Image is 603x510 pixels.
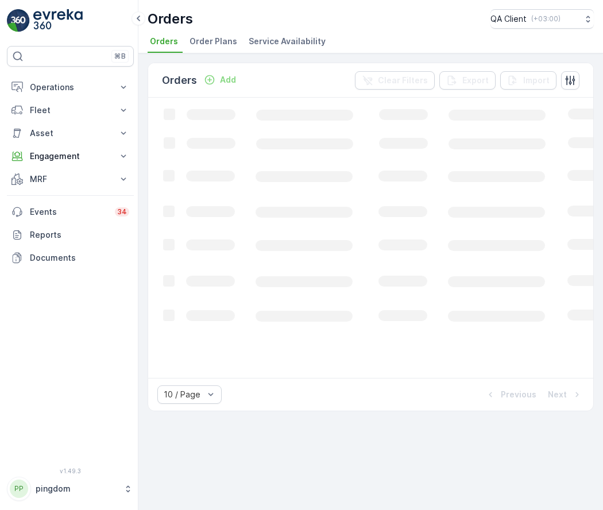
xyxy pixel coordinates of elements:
[7,246,134,269] a: Documents
[7,223,134,246] a: Reports
[548,389,567,400] p: Next
[30,82,111,93] p: Operations
[531,14,561,24] p: ( +03:00 )
[490,13,527,25] p: QA Client
[148,10,193,28] p: Orders
[547,388,584,401] button: Next
[190,36,237,47] span: Order Plans
[10,480,28,498] div: PP
[7,145,134,168] button: Engagement
[7,168,134,191] button: MRF
[523,75,550,86] p: Import
[162,72,197,88] p: Orders
[30,252,129,264] p: Documents
[7,467,134,474] span: v 1.49.3
[36,483,118,494] p: pingdom
[7,76,134,99] button: Operations
[33,9,83,32] img: logo_light-DOdMpM7g.png
[30,229,129,241] p: Reports
[7,477,134,501] button: PPpingdom
[439,71,496,90] button: Export
[7,9,30,32] img: logo
[117,207,127,217] p: 34
[490,9,594,29] button: QA Client(+03:00)
[199,73,241,87] button: Add
[30,127,111,139] p: Asset
[462,75,489,86] p: Export
[378,75,428,86] p: Clear Filters
[30,105,111,116] p: Fleet
[220,74,236,86] p: Add
[7,200,134,223] a: Events34
[30,206,108,218] p: Events
[7,99,134,122] button: Fleet
[249,36,326,47] span: Service Availability
[500,71,556,90] button: Import
[30,173,111,185] p: MRF
[501,389,536,400] p: Previous
[30,150,111,162] p: Engagement
[114,52,126,61] p: ⌘B
[150,36,178,47] span: Orders
[7,122,134,145] button: Asset
[484,388,538,401] button: Previous
[355,71,435,90] button: Clear Filters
